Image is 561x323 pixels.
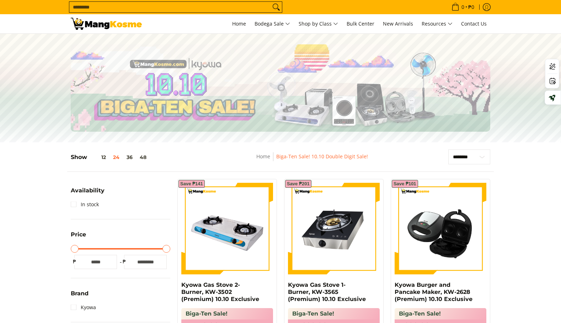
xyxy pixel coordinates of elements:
nav: Breadcrumbs [205,152,419,168]
button: 12 [87,154,109,160]
a: Shop by Class [295,14,342,33]
a: Kyowa Gas Stove 1-Burner, KW-3565 (Premium) 10.10 Exclusive [288,281,366,302]
nav: Main Menu [149,14,490,33]
a: Kyowa Gas Stove 2-Burner, KW-3502 (Premium) 10.10 Exclusive [181,281,259,302]
span: Bulk Center [347,20,374,27]
button: Search [271,2,282,12]
img: kyowa-2-burner-gas-stove-stainless-steel-premium-full-view-mang-kosme [181,183,273,274]
a: Kyowa Burger and Pancake Maker, KW-2628 (Premium) 10.10 Exclusive [395,281,472,302]
button: 24 [109,154,123,160]
span: Price [71,232,86,237]
a: Bodega Sale [251,14,294,33]
a: In stock [71,199,99,210]
a: Kyowa [71,302,96,313]
span: ₱ [121,258,128,265]
span: New Arrivals [383,20,413,27]
a: Bulk Center [343,14,378,33]
span: Save ₱101 [394,182,416,186]
span: Save ₱201 [287,182,310,186]
img: kyowa-burger-and-pancake-maker-premium-full-view-mang-kosme [395,183,486,274]
a: Home [256,153,270,160]
a: Biga-Ten Sale! 10.10 Double Digit Sale! [276,153,368,160]
span: 0 [460,5,465,10]
span: Resources [422,20,453,28]
img: Biga-Ten Sale! 10.10 Double Digit Sale with Kyowa l Mang Kosme [71,18,142,30]
a: Home [229,14,250,33]
a: New Arrivals [379,14,417,33]
a: Contact Us [458,14,490,33]
span: • [449,3,476,11]
span: Shop by Class [299,20,338,28]
span: ₱0 [467,5,475,10]
span: Contact Us [461,20,487,27]
a: Resources [418,14,456,33]
summary: Open [71,291,89,302]
span: Home [232,20,246,27]
summary: Open [71,188,105,199]
span: Save ₱141 [180,182,203,186]
h5: Show [71,154,150,161]
img: kyowa-tempered-glass-single-gas-burner-full-view-mang-kosme [288,183,380,274]
span: ₱ [71,258,78,265]
span: Availability [71,188,105,193]
button: 36 [123,154,136,160]
summary: Open [71,232,86,243]
span: Bodega Sale [255,20,290,28]
span: Brand [71,291,89,296]
button: 48 [136,154,150,160]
